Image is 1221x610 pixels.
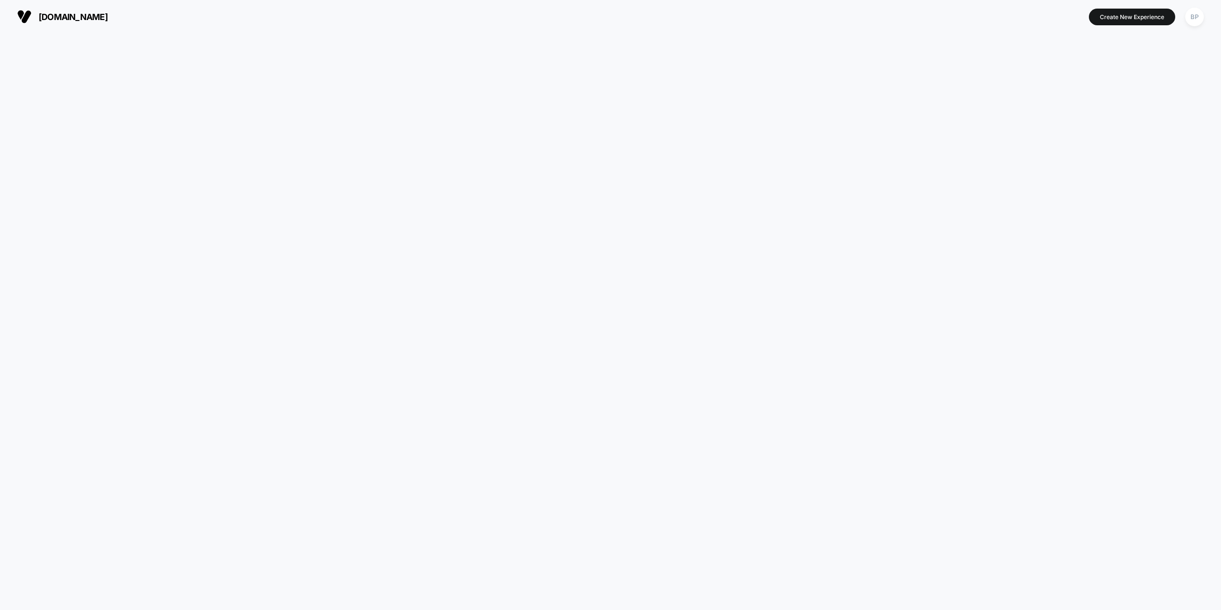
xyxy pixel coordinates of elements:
button: Create New Experience [1089,9,1175,25]
button: BP [1182,7,1207,27]
button: [DOMAIN_NAME] [14,9,111,24]
span: [DOMAIN_NAME] [39,12,108,22]
div: BP [1185,8,1204,26]
img: Visually logo [17,10,31,24]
